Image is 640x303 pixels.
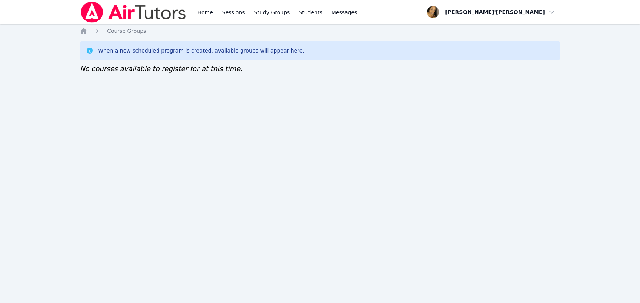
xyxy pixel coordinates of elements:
[80,27,560,35] nav: Breadcrumb
[107,28,146,34] span: Course Groups
[80,2,187,23] img: Air Tutors
[80,65,242,73] span: No courses available to register for at this time.
[332,9,358,16] span: Messages
[98,47,304,54] div: When a new scheduled program is created, available groups will appear here.
[107,27,146,35] a: Course Groups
